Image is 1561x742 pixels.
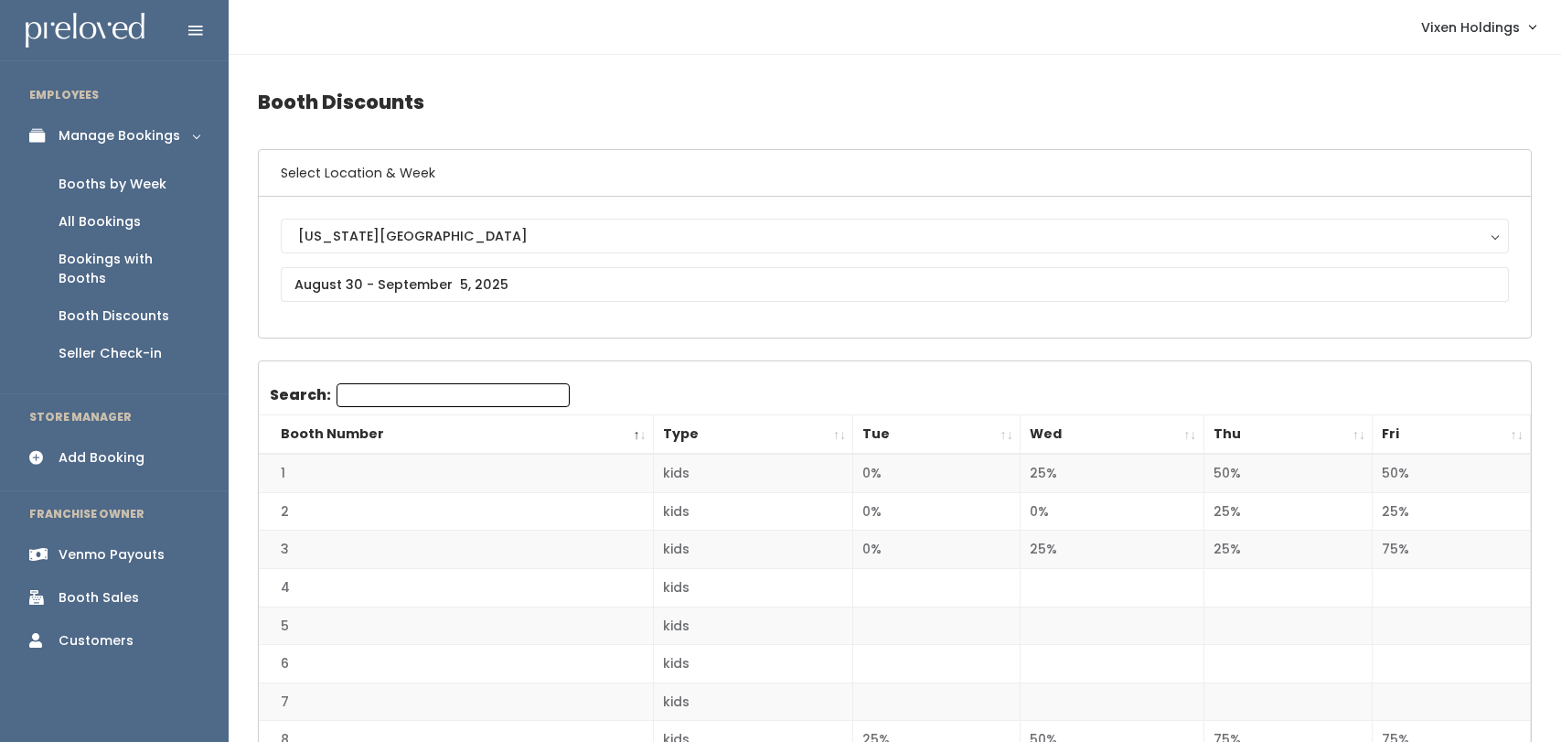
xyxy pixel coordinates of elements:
[259,607,653,645] td: 5
[1373,454,1531,492] td: 50%
[259,150,1531,197] h6: Select Location & Week
[1421,17,1520,38] span: Vixen Holdings
[270,383,570,407] label: Search:
[59,250,199,288] div: Bookings with Booths
[1203,492,1373,531] td: 25%
[26,13,144,48] img: preloved logo
[59,126,180,145] div: Manage Bookings
[853,492,1021,531] td: 0%
[1021,492,1204,531] td: 0%
[653,683,853,721] td: kids
[853,415,1021,455] th: Tue: activate to sort column ascending
[259,683,653,721] td: 7
[653,415,853,455] th: Type: activate to sort column ascending
[1021,454,1204,492] td: 25%
[59,306,169,326] div: Booth Discounts
[59,175,166,194] div: Booths by Week
[853,531,1021,569] td: 0%
[259,531,653,569] td: 3
[653,454,853,492] td: kids
[298,226,1492,246] div: [US_STATE][GEOGRAPHIC_DATA]
[59,212,141,231] div: All Bookings
[259,454,653,492] td: 1
[1021,415,1204,455] th: Wed: activate to sort column ascending
[59,588,139,608] div: Booth Sales
[337,383,570,407] input: Search:
[1373,531,1531,569] td: 75%
[1021,531,1204,569] td: 25%
[653,492,853,531] td: kids
[259,569,653,608] td: 4
[259,415,653,455] th: Booth Number: activate to sort column descending
[653,607,853,645] td: kids
[258,77,1532,127] h4: Booth Discounts
[281,219,1509,253] button: [US_STATE][GEOGRAPHIC_DATA]
[653,569,853,608] td: kids
[1373,492,1531,531] td: 25%
[853,454,1021,492] td: 0%
[59,448,144,468] div: Add Booking
[1403,7,1554,47] a: Vixen Holdings
[59,545,165,565] div: Venmo Payouts
[59,631,134,651] div: Customers
[259,645,653,683] td: 6
[59,344,162,363] div: Seller Check-in
[281,267,1509,302] input: August 30 - September 5, 2025
[653,531,853,569] td: kids
[1203,454,1373,492] td: 50%
[653,645,853,683] td: kids
[1373,415,1531,455] th: Fri: activate to sort column ascending
[1203,415,1373,455] th: Thu: activate to sort column ascending
[259,492,653,531] td: 2
[1203,531,1373,569] td: 25%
